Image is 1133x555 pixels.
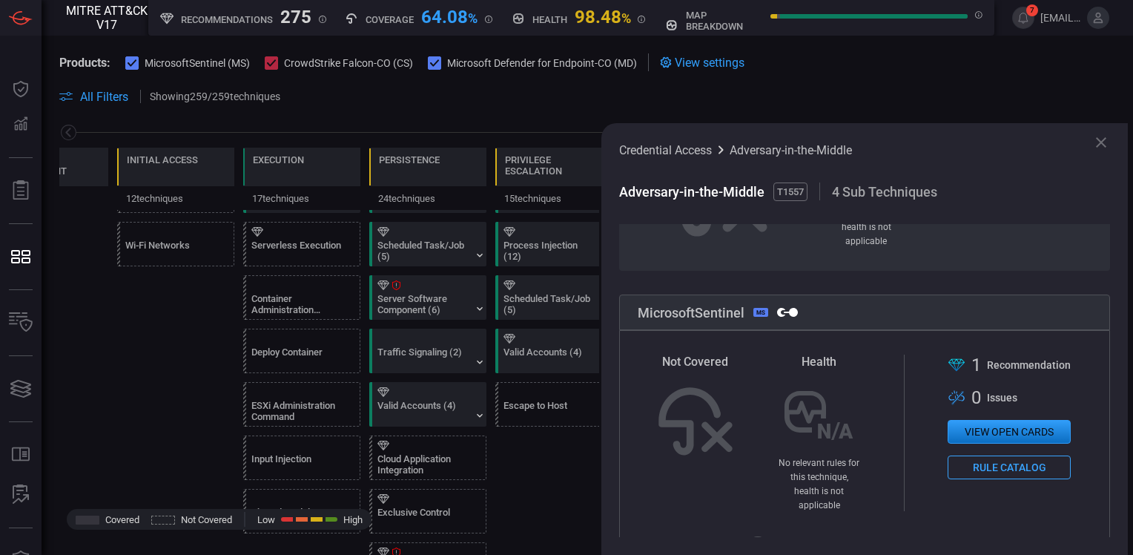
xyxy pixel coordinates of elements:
div: Scheduled Task/Job (5) [503,293,596,315]
button: Inventory [3,305,39,341]
span: No relevant rules for this technique, health is not applicable [779,458,859,510]
div: T1610: Deploy Container (Not covered) [243,329,360,373]
button: View open cards [948,420,1071,444]
button: Cards [3,371,39,407]
span: MITRE ATT&CK V17 [66,4,148,32]
span: 0 [971,387,981,408]
div: T1078: Valid Accounts [495,329,612,373]
div: Process Injection (12) [503,240,596,262]
div: Valid Accounts (4) [503,347,596,369]
span: Issue s [987,392,1017,404]
div: 275 [280,7,311,24]
div: T1205: Traffic Signaling [369,329,486,373]
button: MicrosoftSentinel (MS) [125,55,250,70]
span: Not Covered [181,514,232,525]
span: 1 [971,355,981,375]
span: Health [802,355,836,369]
div: TA0001: Initial Access [117,148,234,210]
button: Microsoft Defender for Endpoint-CO (MD) [428,55,637,70]
span: MicrosoftSentinel (MS) [145,57,250,69]
div: Shared Modules [251,507,344,529]
span: Adversary-in-the-Middle [730,143,852,157]
span: Not Covered [662,355,728,369]
div: Escape to Host [503,400,596,422]
div: TA0002: Execution [243,148,360,210]
div: T1675: ESXi Administration Command (Not covered) [243,382,360,427]
div: T1611: Escape to Host (Not covered) [495,382,612,427]
span: 7 [1026,4,1038,16]
span: 4 Sub Techniques [832,184,937,200]
div: Persistence [379,154,440,165]
span: Covered [105,514,139,525]
span: Credential Access [619,143,712,157]
div: Wi-Fi Networks [125,240,218,262]
button: Reports [3,173,39,208]
div: ESXi Administration Command [251,400,344,422]
div: T1053: Scheduled Task/Job [369,222,486,266]
span: % [468,10,478,26]
span: % [621,10,631,26]
button: ALERT ANALYSIS [3,477,39,513]
h5: map breakdown [686,10,764,32]
div: Traffic Signaling (2) [377,347,470,369]
div: MS [753,308,768,317]
div: Scheduled Task/Job (5) [377,240,470,262]
div: TA0004: Privilege Escalation [495,148,612,210]
div: Deploy Container [251,347,344,369]
button: 7 [1012,7,1034,29]
div: MicrosoftSentinel [619,295,1110,330]
span: View settings [675,56,744,70]
div: T1674: Input Injection (Not covered) [243,436,360,480]
span: Recommendation [987,359,1071,371]
button: Related Rules [638,535,766,553]
div: 24 techniques [369,186,486,210]
div: T1609: Container Administration Command (Not covered) [243,275,360,320]
div: Valid Accounts (4) [377,400,470,422]
div: Serverless Execution [251,240,344,262]
div: T1671: Cloud Application Integration [369,436,486,480]
span: CrowdStrike Falcon-CO (CS) [284,57,413,69]
div: Initial Access [127,154,198,165]
div: Container Administration Command [251,293,344,315]
span: T1557 [773,183,807,201]
span: Products: [59,56,110,70]
div: 17 techniques [243,186,360,210]
div: T1129: Shared Modules (Not covered) [243,489,360,533]
div: 12 techniques [117,186,234,210]
div: Cloud Application Integration [377,453,470,476]
button: CrowdStrike Falcon-CO (CS) [265,55,413,70]
button: Rule Catalog [3,437,39,473]
div: Input Injection [251,453,344,476]
div: T1668: Exclusive Control [369,489,486,533]
div: 98.48 [575,7,631,24]
div: T1078: Valid Accounts [369,382,486,427]
button: Detections [3,107,39,142]
p: Showing 259 / 259 techniques [150,91,280,102]
div: Exclusive Control [377,507,470,529]
h5: Recommendations [181,14,273,25]
h5: Coverage [366,14,414,25]
div: Execution [253,154,304,165]
div: TA0003: Persistence [369,148,486,210]
div: T1648: Serverless Execution [243,222,360,266]
span: All Filters [80,90,128,104]
span: Microsoft Defender for Endpoint-CO (MD) [447,57,637,69]
div: Privilege Escalation [505,154,603,177]
button: MITRE - Detection Posture [3,239,39,275]
div: Server Software Component (6) [377,293,470,315]
div: T1505: Server Software Component [369,275,486,320]
span: Adversary-in-the-Middle [619,184,767,200]
div: T1055: Process Injection [495,222,612,266]
div: View settings [660,53,744,71]
span: [EMAIL_ADDRESS][DOMAIN_NAME] [1040,12,1081,24]
button: All Filters [59,90,128,104]
button: Rule Catalog [948,456,1071,479]
button: Dashboard [3,71,39,107]
div: T1053: Scheduled Task/Job [495,275,612,320]
h5: Health [532,14,567,25]
span: High [343,514,363,525]
div: T1669: Wi-Fi Networks (Not covered) [117,222,234,266]
div: 15 techniques [495,186,612,210]
div: 64.08 [421,7,478,24]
